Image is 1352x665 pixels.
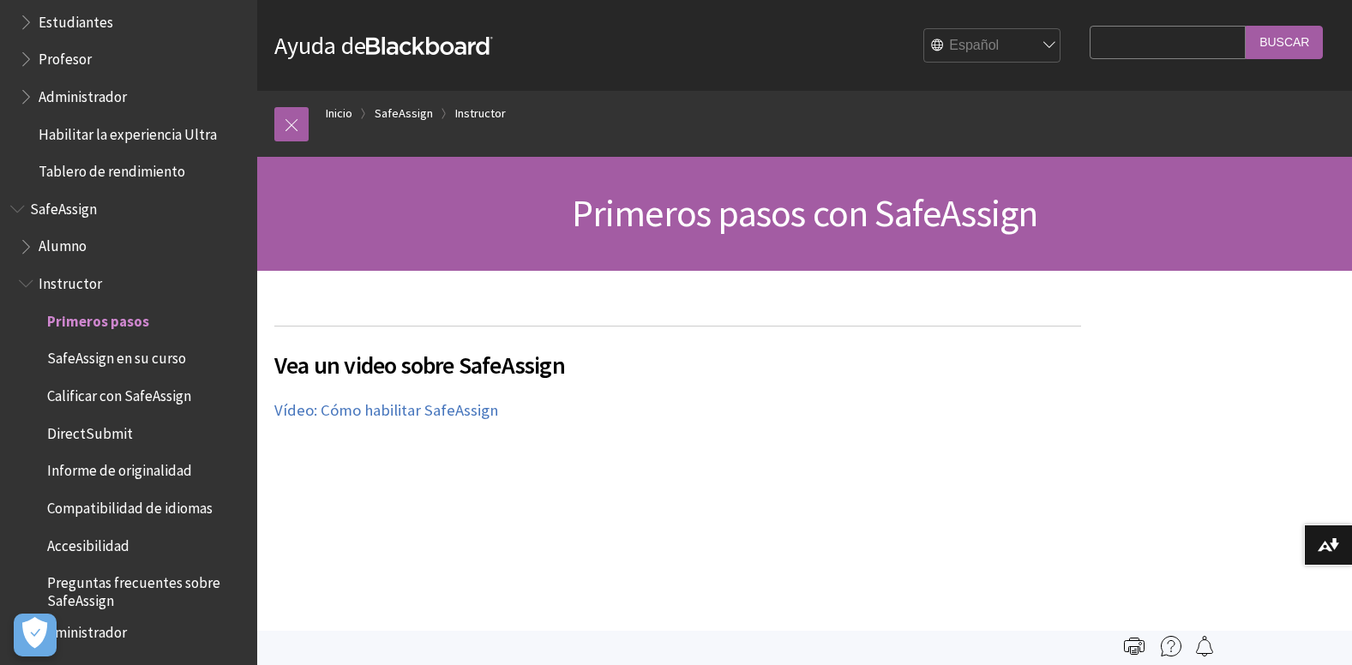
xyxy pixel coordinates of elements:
[274,326,1081,383] h2: Vea un video sobre SafeAssign
[39,232,87,255] span: Alumno
[39,269,102,292] span: Instructor
[1124,636,1145,656] img: Print
[274,400,498,421] a: Vídeo: Cómo habilitar SafeAssign
[924,29,1061,63] select: Site Language Selector
[1194,636,1215,656] img: Follow this page
[274,30,493,61] a: Ayuda deBlackboard
[39,8,113,31] span: Estudiantes
[47,457,192,480] span: Informe de originalidad
[30,195,97,218] span: SafeAssign
[10,195,247,646] nav: Book outline for Blackboard SafeAssign
[39,82,127,105] span: Administrador
[39,45,92,68] span: Profesor
[39,618,127,641] span: Administrador
[39,157,185,180] span: Tablero de rendimiento
[47,531,129,554] span: Accesibilidad
[455,103,506,124] a: Instructor
[1246,26,1323,59] input: Buscar
[1161,636,1181,656] img: More help
[47,307,149,330] span: Primeros pasos
[39,120,217,143] span: Habilitar la experiencia Ultra
[366,37,493,55] strong: Blackboard
[47,494,213,517] span: Compatibilidad de idiomas
[14,614,57,656] button: Abrir preferencias
[572,189,1038,237] span: Primeros pasos con SafeAssign
[47,569,245,609] span: Preguntas frecuentes sobre SafeAssign
[47,419,133,442] span: DirectSubmit
[47,381,191,404] span: Calificar con SafeAssign
[375,103,433,124] a: SafeAssign
[47,344,186,368] span: SafeAssign en su curso
[326,103,352,124] a: Inicio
